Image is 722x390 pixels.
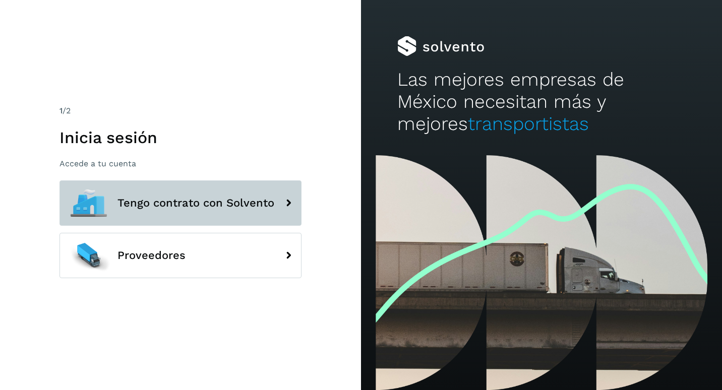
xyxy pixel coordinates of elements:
[117,249,186,262] span: Proveedores
[59,106,63,115] span: 1
[59,128,302,147] h1: Inicia sesión
[397,69,686,136] h2: Las mejores empresas de México necesitan más y mejores
[59,159,302,168] p: Accede a tu cuenta
[59,105,302,117] div: /2
[117,197,274,209] span: Tengo contrato con Solvento
[59,180,302,226] button: Tengo contrato con Solvento
[59,233,302,278] button: Proveedores
[468,113,589,135] span: transportistas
